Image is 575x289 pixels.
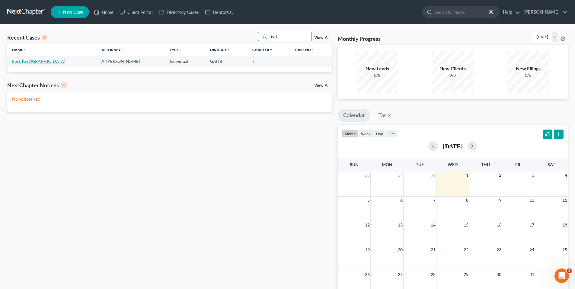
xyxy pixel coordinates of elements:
span: 25 [562,246,568,253]
span: Sun [350,162,359,167]
span: 2 [498,172,502,179]
span: 7 [433,197,436,204]
span: 23 [496,246,502,253]
span: 1 [465,172,469,179]
span: 20 [397,246,403,253]
div: 0 [61,82,67,88]
i: unfold_more [179,48,182,52]
div: 1 [42,35,47,40]
span: 14 [430,221,436,229]
a: DebtorCC [202,7,236,18]
span: 10 [529,197,535,204]
div: NextChapter Notices [7,82,67,89]
span: Sat [548,162,555,167]
a: View All [314,36,329,40]
a: Help [500,7,520,18]
input: Search by name... [269,32,311,41]
span: 22 [463,246,469,253]
span: 24 [529,246,535,253]
div: Recent Cases [7,34,47,41]
h2: [DATE] [443,143,463,149]
span: 26 [364,271,370,278]
span: 31 [529,271,535,278]
td: 7 [248,56,290,67]
span: 16 [496,221,502,229]
i: unfold_more [311,48,315,52]
span: 5 [367,197,370,204]
span: 13 [397,221,403,229]
a: Districtunfold_more [210,47,230,52]
a: Case Nounfold_more [295,47,315,52]
div: New Leads [356,65,398,72]
a: Attorneyunfold_more [101,47,124,52]
p: No notices yet! [12,96,327,102]
span: 8 [465,197,469,204]
button: day [373,130,386,138]
span: Mon [382,162,392,167]
a: Client Portal [117,7,156,18]
button: week [358,130,373,138]
a: Calendar [338,109,370,122]
a: Fort, [GEOGRAPHIC_DATA] [12,59,65,64]
span: 9 [498,197,502,204]
span: 30 [430,172,436,179]
td: Individual [165,56,205,67]
div: 0/8 [356,72,398,78]
span: 1 [567,268,572,273]
div: 0/6 [507,72,549,78]
a: Chapterunfold_more [252,47,273,52]
span: 11 [562,197,568,204]
div: 0/8 [432,72,474,78]
div: New Filings [507,65,549,72]
a: Typeunfold_more [170,47,182,52]
span: Tue [416,162,424,167]
span: 6 [400,197,403,204]
span: 29 [463,271,469,278]
span: 19 [364,246,370,253]
a: Nameunfold_more [12,47,27,52]
td: GANB [205,56,248,67]
input: Search by name... [434,6,490,18]
a: Directory Cases [156,7,202,18]
span: Thu [481,162,490,167]
button: month [342,130,358,138]
a: View All [314,83,329,88]
i: unfold_more [23,48,27,52]
iframe: Intercom live chat [554,268,569,283]
i: unfold_more [226,48,230,52]
span: New Case [63,10,83,14]
span: Wed [448,162,458,167]
span: Fri [515,162,522,167]
span: 21 [430,246,436,253]
div: New Clients [432,65,474,72]
span: 28 [430,271,436,278]
span: 29 [397,172,403,179]
span: 17 [529,221,535,229]
a: Home [91,7,117,18]
button: list [386,130,397,138]
i: unfold_more [121,48,124,52]
span: 4 [564,172,568,179]
h3: Monthly Progress [338,35,381,42]
i: unfold_more [269,48,273,52]
a: [PERSON_NAME] [521,7,567,18]
span: 12 [364,221,370,229]
span: 15 [463,221,469,229]
span: 30 [496,271,502,278]
span: 28 [364,172,370,179]
span: 27 [397,271,403,278]
a: Tasks [373,109,397,122]
span: 18 [562,221,568,229]
td: A. [PERSON_NAME] [97,56,165,67]
span: 3 [531,172,535,179]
